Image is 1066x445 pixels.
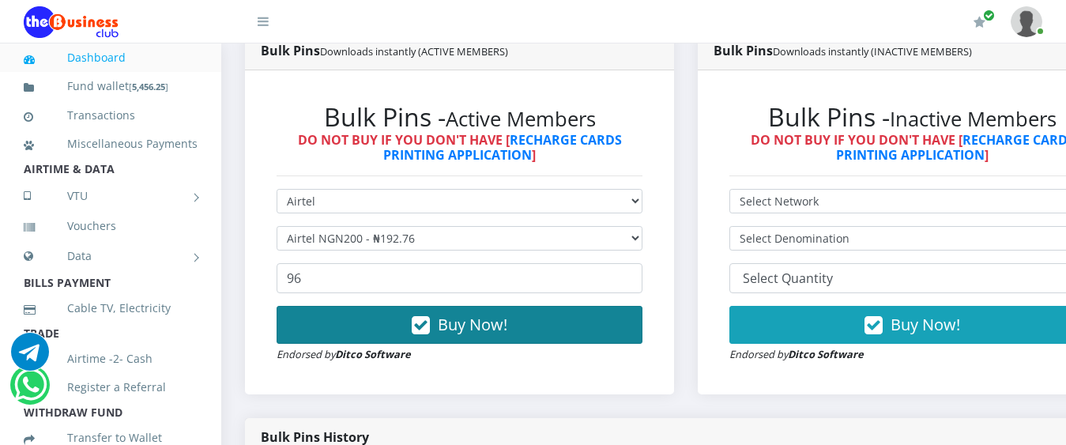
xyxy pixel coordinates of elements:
[729,347,864,361] small: Endorsed by
[773,44,972,58] small: Downloads instantly (INACTIVE MEMBERS)
[298,131,622,164] strong: DO NOT BUY IF YOU DON'T HAVE [ ]
[890,105,1057,133] small: Inactive Members
[714,42,972,59] strong: Bulk Pins
[891,314,960,335] span: Buy Now!
[24,176,198,216] a: VTU
[24,369,198,405] a: Register a Referral
[129,81,168,92] small: [ ]
[1011,6,1042,37] img: User
[277,347,411,361] small: Endorsed by
[277,263,642,293] input: Enter Quantity
[24,97,198,134] a: Transactions
[788,347,864,361] strong: Ditco Software
[277,102,642,132] h2: Bulk Pins -
[383,131,622,164] a: RECHARGE CARDS PRINTING APPLICATION
[24,341,198,377] a: Airtime -2- Cash
[24,208,198,244] a: Vouchers
[24,236,198,276] a: Data
[983,9,995,21] span: Renew/Upgrade Subscription
[24,68,198,105] a: Fund wallet[5,456.25]
[24,126,198,162] a: Miscellaneous Payments
[277,306,642,344] button: Buy Now!
[320,44,508,58] small: Downloads instantly (ACTIVE MEMBERS)
[24,290,198,326] a: Cable TV, Electricity
[974,16,985,28] i: Renew/Upgrade Subscription
[335,347,411,361] strong: Ditco Software
[132,81,165,92] b: 5,456.25
[11,345,49,371] a: Chat for support
[14,378,47,404] a: Chat for support
[261,42,508,59] strong: Bulk Pins
[24,40,198,76] a: Dashboard
[446,105,596,133] small: Active Members
[438,314,507,335] span: Buy Now!
[24,6,119,38] img: Logo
